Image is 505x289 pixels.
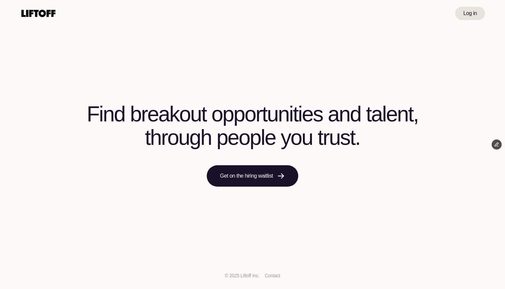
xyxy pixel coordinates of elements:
h1: Find breakout opportunities and talent, through people you trust. [87,102,418,150]
p: Log in [463,9,477,17]
a: Log in [455,7,485,20]
a: Contact [265,273,280,278]
p: Get on the hiring waitlist [220,172,273,180]
a: Get on the hiring waitlist [207,165,298,187]
p: © 2025 Liftoff Inc. [225,272,260,279]
button: Edit Framer Content [492,139,502,150]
